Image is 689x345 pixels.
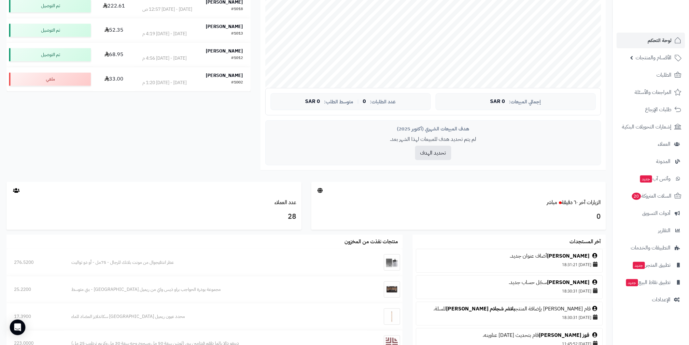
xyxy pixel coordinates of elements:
span: التطبيقات والخدمات [631,243,671,252]
a: [PERSON_NAME] [547,278,589,286]
span: إجمالي المبيعات: [509,99,541,105]
span: 0 [363,99,366,105]
small: مباشر [547,199,557,206]
span: أدوات التسويق [642,209,671,218]
div: [DATE] - [DATE] 4:56 م [142,55,187,62]
div: قام [PERSON_NAME] بإضافة المنتج للسلة. [419,305,599,313]
span: التقارير [658,226,671,235]
a: التطبيقات والخدمات [617,240,685,256]
a: العملاء [617,136,685,152]
span: جديد [640,175,652,183]
div: #1012 [232,55,243,62]
a: لوحة التحكم [617,33,685,48]
p: لم يتم تحديد هدف للمبيعات لهذا الشهر بعد. [271,136,596,143]
span: الطلبات [657,70,672,80]
a: المدونة [617,154,685,169]
span: متوسط الطلب: [324,99,354,105]
span: وآتس آب [640,174,671,183]
span: لوحة التحكم [648,36,672,45]
div: Open Intercom Messenger [10,320,25,335]
span: جديد [626,279,638,286]
span: عدد الطلبات: [370,99,396,105]
div: سجّل حساب جديد. [419,279,599,286]
a: تطبيق المتجرجديد [617,257,685,273]
a: الزيارات آخر ٦٠ دقيقةمباشر [547,199,601,206]
span: العملاء [658,140,671,149]
div: أضاف عنوان جديد. [419,252,599,260]
td: 68.95 [93,43,135,67]
span: | [358,99,359,104]
div: #1002 [232,80,243,86]
img: logo-2.png [645,7,683,21]
div: [DATE] - [DATE] 1:20 م [142,80,187,86]
a: الإعدادات [617,292,685,307]
a: أدوات التسويق [617,205,685,221]
div: عطر اندفيجوال من مونت بلانك للرجال - 75مل - أو دو تواليت [71,259,360,266]
a: عدد العملاء [275,199,297,206]
span: المدونة [656,157,671,166]
span: إشعارات التحويلات البنكية [622,122,672,131]
a: فوز [PERSON_NAME] [539,331,589,339]
span: تطبيق المتجر [632,261,671,270]
strong: [PERSON_NAME] [206,23,243,30]
button: تحديد الهدف [415,146,451,160]
h3: منتجات نفذت من المخزون [344,239,398,245]
div: [DATE] 18:31:21 [419,260,599,269]
img: عطر اندفيجوال من مونت بلانك للرجال - 75مل - أو دو تواليت [384,254,400,271]
a: طلبات الإرجاع [617,102,685,117]
div: قام بتحديث [DATE] عناوينه. [419,332,599,339]
div: تم التوصيل [9,24,91,37]
h3: 28 [11,211,297,222]
div: [DATE] - [DATE] 12:57 ص [142,6,192,13]
div: 17.3900 [14,313,56,320]
div: محدد عيون ريميل [GEOGRAPHIC_DATA] سكاندلايز المضاد للماء [71,313,360,320]
div: #1018 [232,6,243,13]
strong: [PERSON_NAME] [206,48,243,54]
td: 33.00 [93,67,135,91]
h3: 0 [316,211,601,222]
span: 0 SAR [490,99,505,105]
div: [DATE] 18:30:31 [419,313,599,322]
div: [DATE] 18:30:31 [419,286,599,295]
span: الإعدادات [652,295,671,304]
img: مجموعة بودرة الحواجب براو ذيس واي من ريميل لندن - بني متوسط [384,281,400,298]
div: 276.5200 [14,259,56,266]
strong: [PERSON_NAME] [206,72,243,79]
a: بلاشر شجلام [PERSON_NAME] [446,305,515,313]
span: 20 [632,192,642,200]
img: محدد عيون ريميل لندن سكاندلايز المضاد للماء [384,308,400,325]
a: وآتس آبجديد [617,171,685,187]
span: تطبيق نقاط البيع [626,278,671,287]
span: المراجعات والأسئلة [635,88,672,97]
a: تطبيق نقاط البيعجديد [617,275,685,290]
h3: آخر المستجدات [570,239,601,245]
div: [DATE] - [DATE] 4:19 م [142,31,187,37]
span: السلات المتروكة [631,191,672,201]
span: طلبات الإرجاع [645,105,672,114]
span: الأقسام والمنتجات [636,53,672,62]
div: هدف المبيعات الشهري (أكتوبر 2025) [271,126,596,132]
span: جديد [633,262,645,269]
a: التقارير [617,223,685,238]
span: 0 SAR [305,99,320,105]
a: [PERSON_NAME] [547,252,589,260]
a: المراجعات والأسئلة [617,84,685,100]
a: إشعارات التحويلات البنكية [617,119,685,135]
a: الطلبات [617,67,685,83]
a: السلات المتروكة20 [617,188,685,204]
td: 52.35 [93,18,135,42]
div: مجموعة بودرة الحواجب براو ذيس واي من ريميل [GEOGRAPHIC_DATA] - بني متوسط [71,286,360,293]
div: 25.2200 [14,286,56,293]
div: تم التوصيل [9,48,91,61]
div: ملغي [9,73,91,86]
div: #1013 [232,31,243,37]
